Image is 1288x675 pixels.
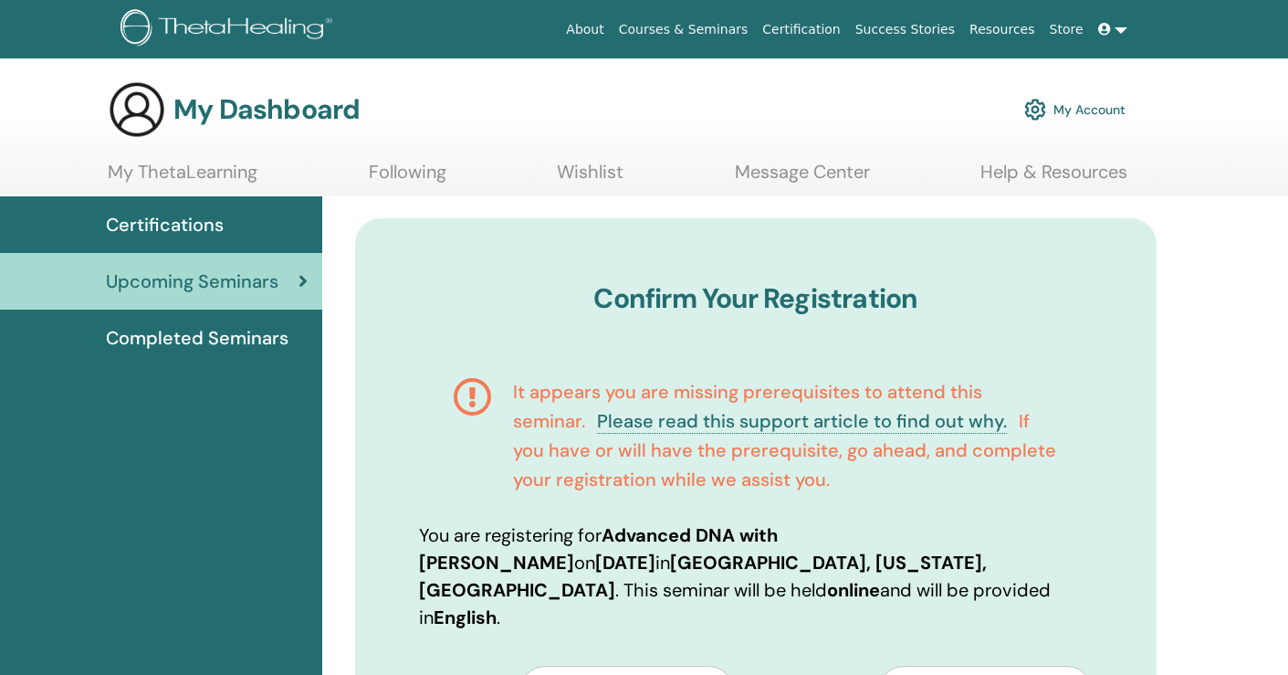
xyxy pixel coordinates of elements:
[106,268,278,295] span: Upcoming Seminars
[108,161,257,196] a: My ThetaLearning
[434,606,497,629] b: English
[513,409,1056,491] span: If you have or will have the prerequisite, go ahead, and complete your registration while we assi...
[513,380,982,433] span: It appears you are missing prerequisites to attend this seminar.
[980,161,1127,196] a: Help & Resources
[559,13,611,47] a: About
[419,282,1093,315] h3: Confirm Your Registration
[1024,94,1046,125] img: cog.svg
[108,80,166,139] img: generic-user-icon.jpg
[962,13,1042,47] a: Resources
[369,161,446,196] a: Following
[827,578,880,602] b: online
[1042,13,1091,47] a: Store
[419,551,987,602] b: [GEOGRAPHIC_DATA], [US_STATE], [GEOGRAPHIC_DATA]
[735,161,870,196] a: Message Center
[612,13,756,47] a: Courses & Seminars
[106,324,288,352] span: Completed Seminars
[848,13,962,47] a: Success Stories
[597,409,1007,434] a: Please read this support article to find out why.
[755,13,847,47] a: Certification
[419,522,1093,631] p: You are registering for on in . This seminar will be held and will be provided in .
[595,551,655,575] b: [DATE]
[557,161,623,196] a: Wishlist
[173,93,360,126] h3: My Dashboard
[120,9,339,50] img: logo.png
[1024,90,1126,130] a: My Account
[106,211,224,238] span: Certifications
